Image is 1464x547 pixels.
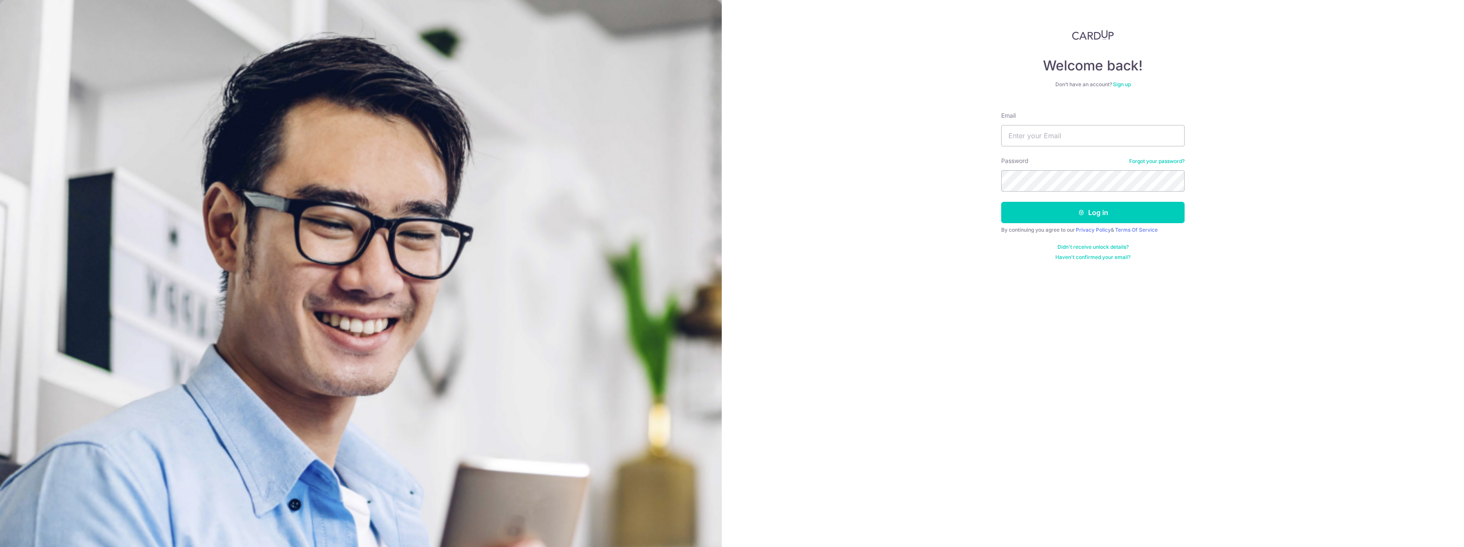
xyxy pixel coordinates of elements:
[1001,202,1185,223] button: Log in
[1001,157,1028,165] label: Password
[1129,158,1185,165] a: Forgot your password?
[1113,81,1131,87] a: Sign up
[1055,254,1130,261] a: Haven't confirmed your email?
[1001,227,1185,233] div: By continuing you agree to our &
[1115,227,1158,233] a: Terms Of Service
[1076,227,1111,233] a: Privacy Policy
[1001,125,1185,146] input: Enter your Email
[1072,30,1114,40] img: CardUp Logo
[1001,111,1016,120] label: Email
[1001,81,1185,88] div: Don’t have an account?
[1057,244,1129,250] a: Didn't receive unlock details?
[1001,57,1185,74] h4: Welcome back!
